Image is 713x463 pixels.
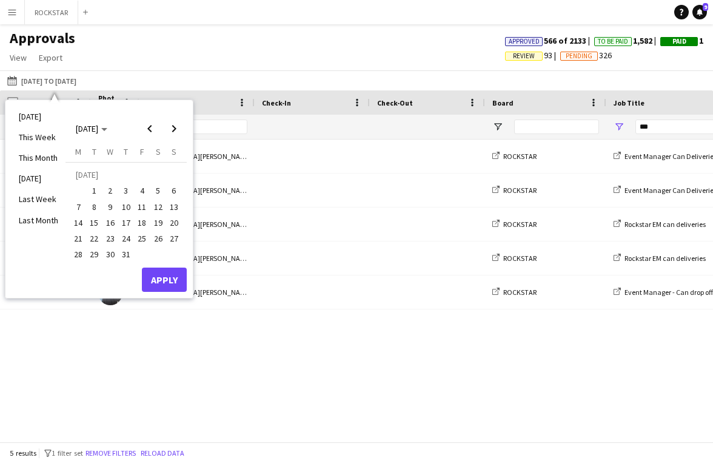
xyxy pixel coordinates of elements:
span: 13 [167,200,181,214]
span: To Be Paid [598,38,628,46]
button: Reload data [138,447,187,460]
button: 11-07-2025 [134,199,150,215]
button: [DATE] to [DATE] [5,73,79,88]
span: 8 [87,200,102,214]
span: Approved [509,38,540,46]
button: ROCKSTAR [25,1,78,24]
button: Open Filter Menu [614,121,624,132]
span: 326 [560,50,612,61]
input: Name Filter Input [169,120,247,134]
a: View [5,50,32,66]
span: Job Title [614,98,644,107]
span: 7 [71,200,85,214]
span: Rockstar EM can deliveries [624,254,706,263]
span: 19 [151,215,166,230]
a: Rockstar EM can deliveries [614,220,706,229]
td: [DATE] [70,167,182,183]
div: [MEDICAL_DATA][PERSON_NAME] [139,208,255,241]
span: T [124,146,128,157]
span: 9 [103,200,118,214]
div: [MEDICAL_DATA][PERSON_NAME] [139,275,255,309]
span: Board [492,98,514,107]
span: ROCKSTAR [503,152,537,161]
span: Review [513,52,535,60]
button: 28-07-2025 [70,246,86,262]
span: Paid [672,38,686,46]
span: 6 [167,184,181,198]
button: 10-07-2025 [118,199,134,215]
span: 1 [87,184,102,198]
span: 5 [151,184,166,198]
span: Check-In [262,98,291,107]
span: ROCKSTAR [503,186,537,195]
button: 15-07-2025 [86,215,102,231]
span: 9 [703,3,708,11]
span: 21 [71,231,85,246]
span: Pending [566,52,592,60]
div: [MEDICAL_DATA][PERSON_NAME] [139,242,255,275]
span: F [140,146,144,157]
span: 1,582 [594,35,660,46]
button: 03-07-2025 [118,183,134,198]
li: [DATE] [12,168,65,189]
a: ROCKSTAR [492,220,537,229]
span: 1 filter set [52,448,83,458]
button: Next month [162,117,186,141]
button: 08-07-2025 [86,199,102,215]
button: 24-07-2025 [118,231,134,246]
span: 27 [167,231,181,246]
span: 24 [119,231,133,246]
button: 20-07-2025 [166,215,182,231]
button: 12-07-2025 [150,199,166,215]
button: 07-07-2025 [70,199,86,215]
span: 16 [103,215,118,230]
button: 23-07-2025 [102,231,118,246]
span: 14 [71,215,85,230]
li: This Month [12,147,65,168]
span: T [92,146,96,157]
button: 01-07-2025 [86,183,102,198]
span: 31 [119,248,133,262]
button: 04-07-2025 [134,183,150,198]
button: 17-07-2025 [118,215,134,231]
button: 13-07-2025 [166,199,182,215]
span: 566 of 2133 [505,35,594,46]
button: 14-07-2025 [70,215,86,231]
button: 22-07-2025 [86,231,102,246]
span: [DATE] [76,123,98,134]
span: 93 [505,50,560,61]
a: ROCKSTAR [492,186,537,195]
span: 29 [87,248,102,262]
span: 30 [103,248,118,262]
button: 05-07-2025 [150,183,166,198]
button: Choose month and year [71,118,112,140]
span: 11 [135,200,149,214]
input: Board Filter Input [514,120,599,134]
span: ROCKSTAR [503,254,537,263]
span: 12 [151,200,166,214]
span: View [10,52,27,63]
a: Rockstar EM can deliveries [614,254,706,263]
li: Last Month [12,210,65,231]
button: 21-07-2025 [70,231,86,246]
button: 26-07-2025 [150,231,166,246]
span: 15 [87,215,102,230]
button: 02-07-2025 [102,183,118,198]
span: 4 [135,184,149,198]
span: Check-Out [377,98,413,107]
button: 31-07-2025 [118,246,134,262]
button: 29-07-2025 [86,246,102,262]
button: 25-07-2025 [134,231,150,246]
span: Rockstar EM can deliveries [624,220,706,229]
li: Last Week [12,189,65,209]
li: [DATE] [12,106,65,127]
span: 26 [151,231,166,246]
span: Photo [98,93,118,112]
a: ROCKSTAR [492,152,537,161]
button: 18-07-2025 [134,215,150,231]
button: Remove filters [83,447,138,460]
span: 25 [135,231,149,246]
span: 3 [119,184,133,198]
span: S [156,146,161,157]
span: 2 [103,184,118,198]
